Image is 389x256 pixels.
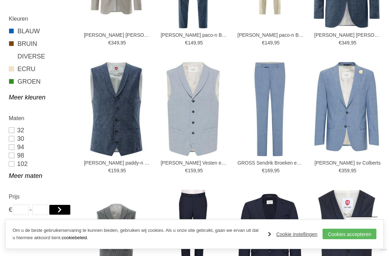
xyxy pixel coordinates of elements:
[9,93,73,102] a: Meer kleuren
[349,168,351,173] span: ,
[9,134,73,143] a: 30
[9,143,73,151] a: 94
[264,40,273,46] span: 149
[196,168,197,173] span: ,
[339,168,341,173] span: €
[274,40,280,46] span: 95
[339,40,341,46] span: €
[197,168,203,173] span: 95
[9,126,73,134] a: 32
[62,235,87,240] a: cookiebeleid
[121,168,126,173] span: 95
[9,160,73,168] a: 102
[29,205,31,215] span: -
[108,40,111,46] span: €
[13,227,261,242] p: Om u de beste gebruikerservaring te kunnen bieden, gebruiken wij cookies. Als u onze site gebruik...
[9,205,12,215] span: €
[314,160,381,166] a: [PERSON_NAME] sv Colberts
[238,32,304,38] a: [PERSON_NAME] paco-n Broeken en Pantalons
[9,151,73,160] a: 98
[273,168,274,173] span: ,
[161,160,227,166] a: [PERSON_NAME] Vesten en Gilets
[83,62,149,156] img: GROSS Cg paddy-n Vesten en Gilets
[9,172,73,180] a: Meer maten
[84,32,150,38] a: [PERSON_NAME] [PERSON_NAME]-n sv Colberts
[108,168,111,173] span: €
[9,114,73,123] h2: Maten
[273,40,274,46] span: ,
[323,229,376,239] a: Cookies accepteren
[9,27,73,36] a: BLAUW
[262,168,265,173] span: €
[268,229,318,240] a: Cookie instellingen
[314,32,381,38] a: [PERSON_NAME] [PERSON_NAME]-n sv Colberts
[188,168,196,173] span: 159
[351,40,356,46] span: 95
[9,14,73,23] h2: Kleuren
[341,168,349,173] span: 359
[264,168,273,173] span: 169
[185,40,188,46] span: €
[9,52,73,61] a: DIVERSE
[9,192,73,201] h2: Prijs
[196,40,197,46] span: ,
[346,217,377,248] a: Terug naar boven
[349,40,351,46] span: ,
[341,40,349,46] span: 349
[314,62,380,156] img: GROSS Shelby sv Colberts
[188,40,196,46] span: 149
[160,62,226,156] img: GROSS Warren Vesten en Gilets
[185,168,188,173] span: €
[111,40,119,46] span: 349
[9,39,73,48] a: BRUIN
[121,40,126,46] span: 95
[197,40,203,46] span: 95
[274,168,280,173] span: 95
[111,168,119,173] span: 159
[238,160,304,166] a: GROSS Sendrik Broeken en Pantalons
[351,168,356,173] span: 95
[262,40,265,46] span: €
[119,168,121,173] span: ,
[84,160,150,166] a: [PERSON_NAME] paddy-n Vesten en Gilets
[119,40,121,46] span: ,
[9,64,73,74] a: ECRU
[161,32,227,38] a: [PERSON_NAME] paco-n Broeken en Pantalons
[9,77,73,86] a: GROEN
[237,62,303,156] img: GROSS Sendrik Broeken en Pantalons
